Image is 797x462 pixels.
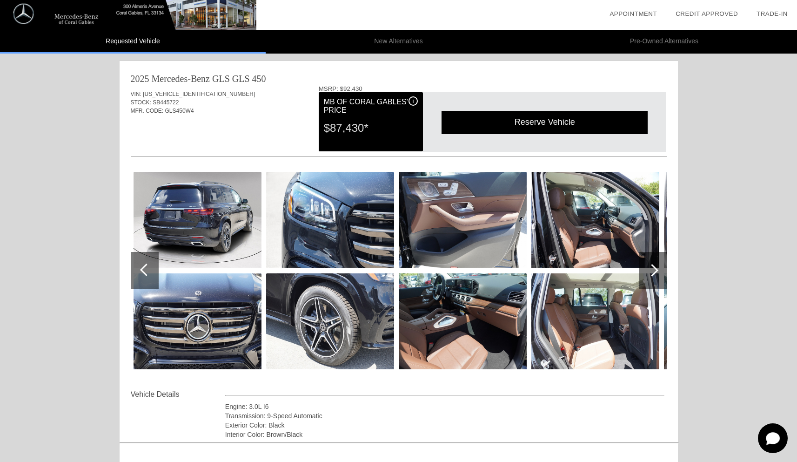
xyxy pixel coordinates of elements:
img: image.aspx [664,273,792,369]
div: Exterior Color: Black [225,421,665,430]
div: Engine: 3.0L I6 [225,402,665,411]
img: image.aspx [266,172,394,268]
div: Reserve Vehicle [442,111,648,134]
span: [US_VEHICLE_IDENTIFICATION_NUMBER] [143,91,255,97]
svg: Start Chat [758,423,788,453]
div: $87,430* [324,116,418,140]
div: Interior Color: Brown/Black [225,430,665,439]
img: image.aspx [664,172,792,268]
img: image.aspx [399,273,527,369]
span: SB445722 [153,99,179,106]
li: New Alternatives [266,30,531,54]
span: GLS450W4 [165,108,194,114]
div: Vehicle Details [131,389,225,400]
span: VIN: [131,91,141,97]
img: image.aspx [266,273,394,369]
li: Pre-Owned Alternatives [531,30,797,54]
div: Transmission: 9-Speed Automatic [225,411,665,421]
div: 2025 Mercedes-Benz GLS [131,72,230,85]
div: Quoted on [DATE] 1:20:41 PM [131,129,667,144]
button: Toggle Chat Window [758,423,788,453]
span: MFR. CODE: [131,108,164,114]
div: GLS 450 [232,72,266,85]
span: i [413,98,414,104]
a: Appointment [609,10,657,17]
span: STOCK: [131,99,151,106]
img: image.aspx [399,172,527,268]
img: image.aspx [134,273,261,369]
div: MSRP: $92,430 [319,85,667,92]
a: Trade-In [757,10,788,17]
div: MB of Coral Gables' Price [324,96,418,116]
a: Credit Approved [676,10,738,17]
img: image.aspx [531,172,659,268]
img: image.aspx [134,172,261,268]
img: image.aspx [531,273,659,369]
